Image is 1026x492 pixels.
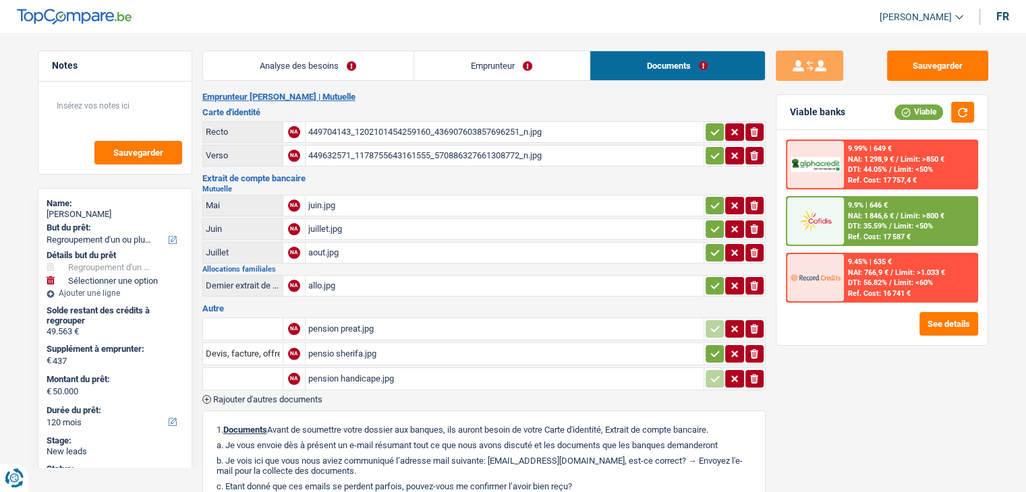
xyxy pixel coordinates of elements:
label: Supplément à emprunter: [47,344,181,355]
h3: Carte d'identité [202,108,766,117]
div: 49.563 € [47,326,183,337]
div: juillet.jpg [308,219,701,239]
div: 9.9% | 646 € [848,201,888,210]
div: 449704143_1202101454259160_436907603857696251_n.jpg [308,122,701,142]
p: c. Etant donné que ces emails se perdent parfois, pouvez-vous me confirmer l’avoir bien reçu? [217,481,751,491]
a: [PERSON_NAME] [869,6,963,28]
span: Documents [223,425,267,435]
div: Verso [206,150,280,160]
div: Juillet [206,247,280,257]
div: NA [288,199,300,212]
div: Recto [206,127,280,137]
h2: Mutuelle [202,185,766,193]
div: New leads [47,446,183,457]
a: Documents [590,51,765,80]
div: NA [288,126,300,138]
div: allo.jpg [308,276,701,296]
label: But du prêt: [47,222,181,233]
div: NA [288,323,300,335]
a: Emprunteur [414,51,590,80]
h3: Extrait de compte bancaire [202,174,766,183]
span: / [889,222,892,230]
h3: Autre [202,304,766,313]
img: TopCompare Logo [17,9,132,25]
div: Dernier extrait de compte pour vos allocations familiales [206,280,280,290]
div: juin.jpg [308,195,701,216]
div: Mai [206,200,280,210]
span: NAI: 766,9 € [848,268,888,277]
div: 449632571_1178755643161555_570886327661308772_n.jpg [308,146,701,166]
img: AlphaCredit [791,157,840,173]
div: pensio sherifa.jpg [308,344,701,364]
a: Analyse des besoins [203,51,414,80]
h5: Notes [52,60,178,71]
div: fr [996,10,1009,23]
div: NA [288,150,300,162]
span: Limit: <60% [894,278,933,287]
div: pension preat.jpg [308,319,701,339]
div: aout.jpg [308,243,701,263]
span: Limit: >1.033 € [895,268,945,277]
div: NA [288,348,300,360]
div: Viable [894,104,943,119]
span: / [896,155,899,164]
span: / [896,212,899,220]
div: Viable banks [790,106,845,118]
label: Durée du prêt: [47,405,181,416]
span: / [889,278,892,287]
span: NAI: 1 298,9 € [848,155,894,164]
div: Name: [47,198,183,209]
div: [PERSON_NAME] [47,209,183,220]
div: Détails but du prêt [47,250,183,261]
span: NAI: 1 846,6 € [848,212,894,220]
button: Sauvegarder [887,51,988,81]
div: Stage: [47,435,183,446]
label: Montant du prêt: [47,374,181,385]
img: Cofidis [791,208,840,233]
div: NA [288,223,300,235]
button: Sauvegarder [94,141,182,164]
button: See details [919,312,978,336]
span: / [889,165,892,174]
span: Limit: <50% [894,222,933,230]
span: / [890,268,893,277]
div: Solde restant des crédits à regrouper [47,305,183,326]
div: Ref. Cost: 17 587 € [848,233,911,241]
div: NA [288,373,300,385]
span: € [47,386,51,397]
p: 1. Avant de soumettre votre dossier aux banques, ils auront besoin de votre Carte d'identité, Ext... [217,425,751,435]
div: 9.99% | 649 € [848,144,892,153]
span: DTI: 35.59% [848,222,887,230]
img: Record Credits [791,265,840,290]
div: Ajouter une ligne [47,288,183,298]
span: € [47,355,51,366]
span: [PERSON_NAME] [880,11,952,23]
div: 9.45% | 635 € [848,257,892,266]
div: Juin [206,224,280,234]
p: a. Je vous envoie dès à présent un e-mail résumant tout ce que nous avons discuté et les doc... [217,440,751,450]
button: Rajouter d'autres documents [202,395,322,404]
span: Rajouter d'autres documents [213,395,322,404]
h2: Allocations familiales [202,266,766,273]
div: Ref. Cost: 16 741 € [848,289,911,298]
div: Status: [47,464,183,474]
span: DTI: 56.82% [848,278,887,287]
span: Limit: >850 € [901,155,944,164]
span: Sauvegarder [113,148,163,157]
div: Ref. Cost: 17 757,4 € [848,176,917,185]
span: Limit: <50% [894,165,933,174]
div: pension handicape.jpg [308,369,701,389]
span: Limit: >800 € [901,212,944,220]
span: DTI: 44.05% [848,165,887,174]
h2: Emprunteur [PERSON_NAME] | Mutuelle [202,92,766,102]
p: b. Je vois ici que vous nous aviez communiqué l’adresse mail suivante: [EMAIL_ADDRESS][DOMAIN_NA... [217,456,751,476]
div: NA [288,247,300,259]
div: NA [288,280,300,292]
